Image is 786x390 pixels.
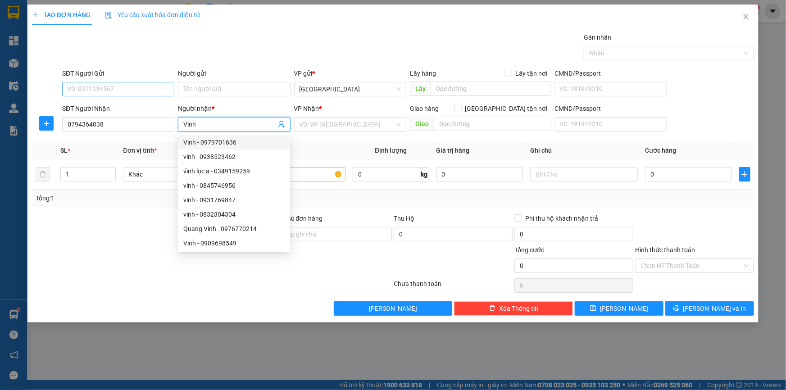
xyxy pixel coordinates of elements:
div: Chưa thanh toán [393,279,514,295]
input: Dọc đường [434,117,551,131]
div: 250.000 [7,57,100,68]
span: CR : [7,58,21,67]
span: plus [740,171,750,178]
input: 0 [436,167,523,181]
span: Cước hàng [645,147,676,154]
span: save [590,305,596,312]
div: Người gửi [178,68,290,78]
input: VD: Bàn, Ghế [238,167,345,181]
span: Nhận: [105,9,127,18]
div: vinh - 0931769847 [183,195,285,205]
span: Gửi: [8,8,22,17]
div: Vinh - 0979701636 [183,137,285,147]
span: [GEOGRAPHIC_DATA] tận nơi [462,104,551,113]
span: VP Nhận [294,105,319,112]
span: Lấy tận nơi [512,68,551,78]
div: CMND/Passport [555,104,667,113]
div: vĩnh lọc a - 0349159259 [178,164,290,178]
div: Vinh - 0909698549 [183,238,285,248]
span: kg [420,167,429,181]
span: [PERSON_NAME] [369,304,417,313]
th: Ghi chú [527,142,641,159]
div: Quang Vinh - 0976770214 [183,224,285,234]
span: SL [60,147,68,154]
label: Ghi chú đơn hàng [273,215,323,222]
span: Đơn vị tính [123,147,157,154]
button: plus [739,167,750,181]
button: [PERSON_NAME] [334,301,453,316]
span: Phí thu hộ khách nhận trả [522,213,602,223]
div: 6 xưa [105,18,178,29]
div: vinh - 0938523462 [178,150,290,164]
div: vinh - 0845746956 [178,178,290,193]
span: delete [489,305,495,312]
div: Quang Vinh - 0976770214 [178,222,290,236]
button: save[PERSON_NAME] [575,301,663,316]
button: printer[PERSON_NAME] và In [665,301,754,316]
span: Thu Hộ [394,215,414,222]
span: Tổng cước [514,246,544,254]
span: Giá trị hàng [436,147,470,154]
div: Vinh - 0979701636 [178,135,290,150]
div: 0908969757 [8,39,99,51]
div: vinh - 0931769847 [178,193,290,207]
div: Chị 5 sơn [8,28,99,39]
div: vĩnh lọc a - 0349159259 [183,166,285,176]
span: printer [673,305,680,312]
div: vinh - 0938523462 [183,152,285,162]
span: TẠO ĐƠN HÀNG [32,11,91,18]
span: Lấy [410,82,431,96]
div: vinh - 0832304304 [178,207,290,222]
span: plus [40,120,53,127]
div: Vinh - 0909698549 [178,236,290,250]
div: SĐT Người Nhận [62,104,174,113]
div: vinh - 0832304304 [183,209,285,219]
span: plus [32,12,38,18]
span: Định lượng [375,147,407,154]
span: [PERSON_NAME] và In [683,304,746,313]
button: delete [36,167,50,181]
div: vinh - 0845746956 [183,181,285,190]
label: Gán nhãn [584,34,611,41]
span: close [742,13,750,20]
input: Ghi chú đơn hàng [273,227,392,241]
span: Giao [410,117,434,131]
img: icon [105,12,112,19]
div: Người nhận [178,104,290,113]
span: user-add [278,121,285,128]
div: VP gửi [294,68,406,78]
input: Ghi Chú [530,167,638,181]
span: Lấy hàng [410,70,436,77]
span: Giao hàng [410,105,439,112]
button: plus [39,116,54,131]
label: Hình thức thanh toán [635,246,695,254]
span: Khác [128,168,225,181]
button: deleteXóa Thông tin [454,301,573,316]
span: Yêu cầu xuất hóa đơn điện tử [105,11,200,18]
div: [GEOGRAPHIC_DATA] [8,8,99,28]
div: Cái Mơn [105,8,178,18]
button: Close [733,5,759,30]
span: Xóa Thông tin [499,304,538,313]
span: Sài Gòn [300,82,401,96]
div: CMND/Passport [555,68,667,78]
div: Tổng: 1 [36,193,304,203]
div: SĐT Người Gửi [62,68,174,78]
input: Dọc đường [431,82,551,96]
div: 0388516360 [105,29,178,42]
span: [PERSON_NAME] [600,304,648,313]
